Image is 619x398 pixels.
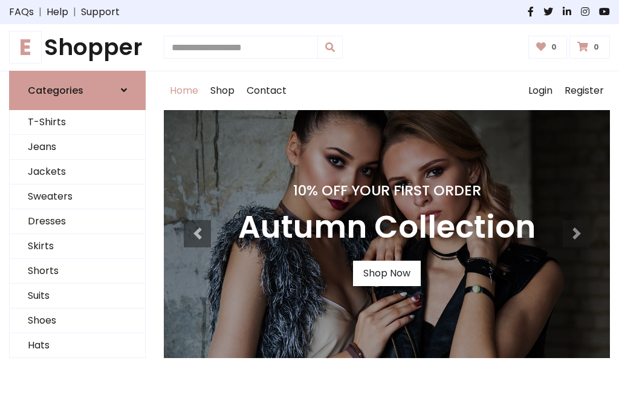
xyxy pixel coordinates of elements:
a: Suits [10,284,145,308]
a: Categories [9,71,146,110]
a: Shorts [10,259,145,284]
a: Contact [241,71,293,110]
a: Jeans [10,135,145,160]
a: Support [81,5,120,19]
h1: Shopper [9,34,146,61]
a: Register [559,71,610,110]
span: E [9,31,42,64]
a: T-Shirts [10,110,145,135]
h6: Categories [28,85,83,96]
a: Shop [204,71,241,110]
a: Help [47,5,68,19]
a: Shoes [10,308,145,333]
span: 0 [548,42,560,53]
a: Dresses [10,209,145,234]
a: Home [164,71,204,110]
h4: 10% Off Your First Order [238,182,536,199]
a: EShopper [9,34,146,61]
a: Shop Now [353,261,421,286]
a: Skirts [10,234,145,259]
h3: Autumn Collection [238,209,536,246]
span: | [68,5,81,19]
a: FAQs [9,5,34,19]
a: Hats [10,333,145,358]
a: 0 [528,36,568,59]
a: 0 [569,36,610,59]
a: Sweaters [10,184,145,209]
span: 0 [591,42,602,53]
a: Login [522,71,559,110]
a: Jackets [10,160,145,184]
span: | [34,5,47,19]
